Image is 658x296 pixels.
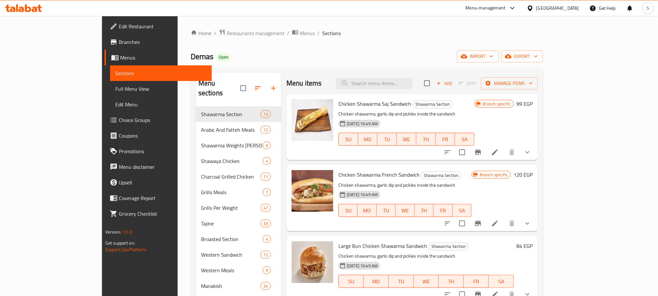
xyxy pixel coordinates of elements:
span: Chicken Shawarma Saj Sandwich [338,99,411,109]
li: / [287,29,289,37]
div: Tajine33 [196,216,281,231]
span: MO [360,206,374,215]
a: Coverage Report [105,190,212,206]
a: Branches [105,34,212,50]
h6: 120 EGP [513,170,533,179]
div: items [260,204,271,212]
span: S [647,5,650,12]
a: Support.OpsPlatform [105,245,146,254]
span: Get support on: [105,239,135,247]
li: / [214,29,216,37]
div: items [263,235,271,243]
span: Grills Meals [201,188,263,196]
span: Grills Per Weight [201,204,260,212]
span: 24 [261,283,271,289]
span: TH [419,135,433,144]
span: Coupons [119,132,207,140]
span: Promotions [119,147,207,155]
button: FR [434,204,452,217]
span: 4 [263,158,271,164]
span: 11 [261,174,271,180]
span: Edit Restaurant [119,22,207,30]
span: Shawarma Section [413,101,452,108]
input: search [336,78,412,89]
a: Menu disclaimer [105,159,212,175]
svg: Show Choices [524,220,531,227]
img: Chicken Shawarma Saj Sandwich [292,99,333,141]
span: Shawaya Chicken [201,157,263,165]
span: Select to update [455,217,469,230]
button: export [501,50,543,62]
div: items [263,157,271,165]
span: Chicken Shawarma French Sandwich [338,170,420,180]
span: import [462,52,493,61]
button: sort-choices [440,144,455,160]
a: Menus [105,50,212,65]
span: 1.0.0 [122,228,132,236]
button: sort-choices [440,216,455,231]
button: SA [489,275,514,288]
span: TU [379,206,393,215]
div: Shawarma Section [421,171,461,179]
a: Edit menu item [491,148,499,156]
div: Shawarma Weights [PERSON_NAME]9 [196,138,281,153]
button: delete [504,144,520,160]
button: SA [453,204,472,217]
button: SU [338,275,364,288]
span: Choice Groups [119,116,207,124]
button: WE [397,133,416,146]
button: FR [464,275,489,288]
div: Shawarma Section13 [196,106,281,122]
h6: 84 EGP [516,241,533,250]
button: TH [415,204,434,217]
span: Demas [191,49,213,64]
span: WE [399,135,414,144]
div: items [260,220,271,227]
button: MO [358,133,378,146]
button: Add [434,78,455,88]
span: Broasted Section [201,235,263,243]
span: Full Menu View [115,85,207,93]
a: Sections [110,65,212,81]
div: items [263,188,271,196]
span: WE [398,206,412,215]
button: Branch-specific-item [470,216,486,231]
span: SA [491,277,511,286]
button: MO [364,275,389,288]
div: Menu-management [466,4,506,12]
h2: Menu sections [198,78,240,98]
span: Manakish [201,282,260,290]
div: Shawarma Weights Per Kilo [201,141,263,149]
span: Open [216,54,231,60]
nav: breadcrumb [191,29,543,37]
span: Select section [420,76,434,90]
span: Tajine [201,220,260,227]
div: Western Meals9 [196,262,281,278]
span: 12 [261,127,271,133]
button: TU [377,204,396,217]
span: Large Bun Chicken Shawarma Sandwich [338,241,427,251]
span: Sort sections [250,80,266,96]
span: export [506,52,538,61]
span: WE [416,277,436,286]
span: Select all sections [236,81,250,95]
p: Chicken shawarma, garlic dip and pickles inside the sandwich [338,110,475,118]
div: Grills Meals7 [196,184,281,200]
span: Western Sandwich [201,251,260,259]
a: Full Menu View [110,81,212,97]
span: Menus [300,29,315,37]
span: Shawarma Section [201,110,260,118]
span: Arabic And Fatteh Meals [201,126,260,134]
div: items [260,251,271,259]
div: Charcoal Grilled Chicken11 [196,169,281,184]
span: Add item [434,78,455,88]
div: items [260,282,271,290]
span: TU [391,277,411,286]
button: TU [389,275,414,288]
